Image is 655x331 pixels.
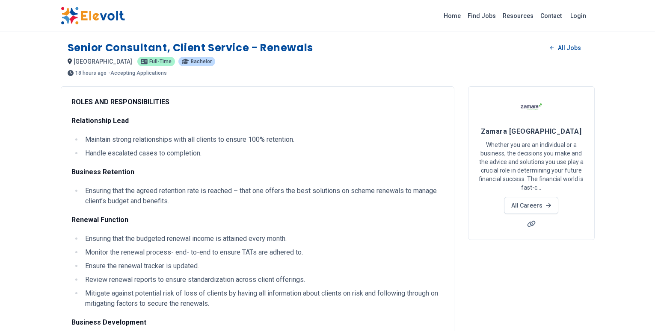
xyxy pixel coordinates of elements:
a: Login [565,7,591,24]
li: Mitigate against potential risk of loss of clients by having all information about clients on ris... [83,288,444,309]
img: Zamara Kenya [521,97,542,118]
img: Elevolt [61,7,125,25]
a: All Jobs [543,41,587,54]
h1: Senior Consultant, Client Service - Renewals [68,41,313,55]
span: [GEOGRAPHIC_DATA] [74,58,132,65]
li: Handle escalated cases to completion. [83,148,444,158]
span: Bachelor [191,59,212,64]
strong: Business Development [71,318,146,326]
a: Contact [537,9,565,23]
li: Ensuring that the budgeted renewal income is attained every month. [83,234,444,244]
li: Ensuring that the agreed retention rate is reached – that one offers the best solutions on scheme... [83,186,444,206]
span: Full-time [149,59,172,64]
strong: Relationship Lead [71,117,129,125]
span: 18 hours ago [75,70,107,76]
li: Monitor the renewal process- end- to-end to ensure TATs are adhered to. [83,247,444,258]
li: Maintain strong relationships with all clients to ensure 100% retention. [83,135,444,145]
li: Ensure the renewal tracker is updated. [83,261,444,271]
p: Whether you are an individual or a business, the decisions you make and the advice and solutions ... [479,141,584,192]
p: - Accepting Applications [108,70,167,76]
span: Zamara [GEOGRAPHIC_DATA] [481,127,582,135]
li: Review renewal reports to ensure standardization across client offerings. [83,275,444,285]
a: Resources [499,9,537,23]
strong: Renewal Function [71,216,128,224]
a: Home [440,9,464,23]
a: Find Jobs [464,9,499,23]
a: All Careers [504,197,558,214]
strong: ROLES AND RESPONSIBILITIES [71,98,169,106]
strong: Business Retention [71,168,134,176]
